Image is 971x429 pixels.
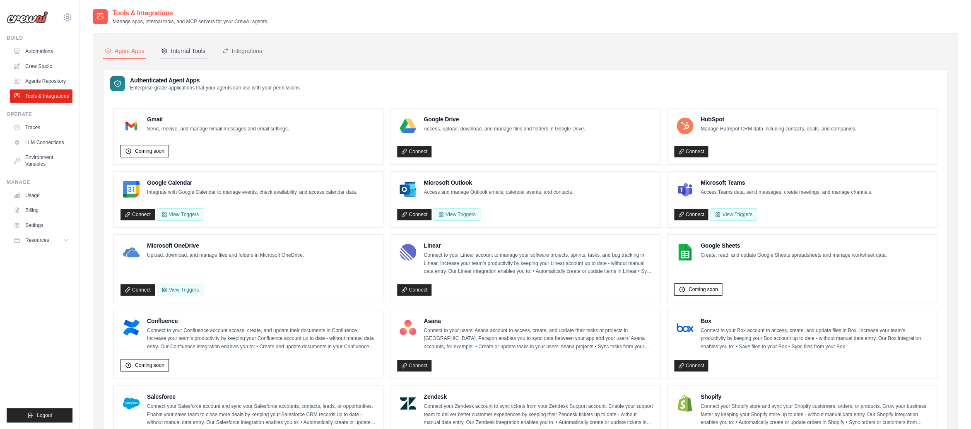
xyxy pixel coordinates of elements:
[701,115,856,123] h4: HubSpot
[397,284,431,296] a: Connect
[400,181,416,198] img: Microsoft Outlook Logo
[7,179,72,186] div: Manage
[130,76,300,84] h3: Authenticated Agent Apps
[147,115,289,123] h4: Gmail
[424,402,653,427] p: Connect your Zendesk account to sync tickets from your Zendesk Support account. Enable your suppo...
[103,43,146,59] button: Agent Apps
[10,45,72,58] a: Automations
[147,402,376,427] p: Connect your Salesforce account and sync your Salesforce accounts, contacts, leads, or opportunit...
[424,178,573,187] h4: Microsoft Outlook
[157,208,203,221] button: View Triggers
[159,43,207,59] button: Internal Tools
[7,408,72,422] button: Logout
[120,209,155,220] a: Connect
[400,244,416,260] img: Linear Logo
[434,208,480,221] : View Triggers
[10,151,72,171] a: Environment Variables
[147,393,376,401] h4: Salesforce
[689,286,718,293] span: Coming soon
[113,8,267,18] h2: Tools & Integrations
[424,241,653,250] h4: Linear
[400,395,416,412] img: Zendesk Logo
[10,121,72,134] a: Traces
[400,319,416,336] img: Asana Logo
[37,412,52,419] span: Logout
[147,241,304,250] h4: Microsoft OneDrive
[677,395,693,412] img: Shopify Logo
[701,393,930,401] h4: Shopify
[105,47,145,55] div: Agent Apps
[147,317,376,325] h4: Confluence
[10,189,72,202] a: Usage
[157,284,203,296] : View Triggers
[674,146,708,157] a: Connect
[123,244,140,260] img: Microsoft OneDrive Logo
[701,402,930,427] p: Connect your Shopify store and sync your Shopify customers, orders, or products. Grow your busine...
[7,11,48,24] img: Logo
[10,75,72,88] a: Agents Repository
[123,181,140,198] img: Google Calendar Logo
[701,251,887,260] p: Create, read, and update Google Sheets spreadsheets and manage worksheet data.
[710,208,757,221] : View Triggers
[161,47,205,55] div: Internal Tools
[701,241,887,250] h4: Google Sheets
[400,118,416,134] img: Google Drive Logo
[10,136,72,149] a: LLM Connections
[113,18,267,25] p: Manage apps, internal tools, and MCP servers for your CrewAI agents
[677,244,693,260] img: Google Sheets Logo
[424,327,653,351] p: Connect to your users’ Asana account to access, create, and update their tasks or projects in [GE...
[424,125,585,133] p: Access, upload, download, and manage files and folders in Google Drive.
[222,47,262,55] div: Integrations
[147,188,357,197] p: Integrate with Google Calendar to manage events, check availability, and access calendar data.
[674,209,708,220] a: Connect
[147,327,376,351] p: Connect to your Confluence account access, create, and update their documents in Confluence. Incr...
[701,317,930,325] h4: Box
[701,327,930,351] p: Connect to your Box account to access, create, and update files in Box. Increase your team’s prod...
[130,84,300,91] p: Enterprise-grade applications that your agents can use with your permissions
[220,43,264,59] button: Integrations
[424,188,573,197] p: Access and manage Outlook emails, calendar events, and contacts.
[397,209,431,220] a: Connect
[424,393,653,401] h4: Zendesk
[135,362,164,369] span: Coming soon
[123,118,140,134] img: Gmail Logo
[701,125,856,133] p: Manage HubSpot CRM data including contacts, deals, and companies.
[7,35,72,41] div: Build
[147,178,357,187] h4: Google Calendar
[10,219,72,232] a: Settings
[424,251,653,276] p: Connect to your Linear account to manage your software projects, sprints, tasks, and bug tracking...
[701,188,872,197] p: Access Teams data, send messages, create meetings, and manage channels.
[701,178,872,187] h4: Microsoft Teams
[120,284,155,296] a: Connect
[7,111,72,118] div: Operate
[677,181,693,198] img: Microsoft Teams Logo
[424,317,653,325] h4: Asana
[397,146,431,157] a: Connect
[25,237,49,243] span: Resources
[397,360,431,371] a: Connect
[424,115,585,123] h4: Google Drive
[147,251,304,260] p: Upload, download, and manage files and folders in Microsoft OneDrive.
[123,319,140,336] img: Confluence Logo
[123,395,140,412] img: Salesforce Logo
[677,319,693,336] img: Box Logo
[147,125,289,133] p: Send, receive, and manage Gmail messages and email settings.
[10,89,72,103] a: Tools & Integrations
[674,360,708,371] a: Connect
[135,148,164,154] span: Coming soon
[10,60,72,73] a: Crew Studio
[10,204,72,217] a: Billing
[677,118,693,134] img: HubSpot Logo
[10,234,72,247] button: Resources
